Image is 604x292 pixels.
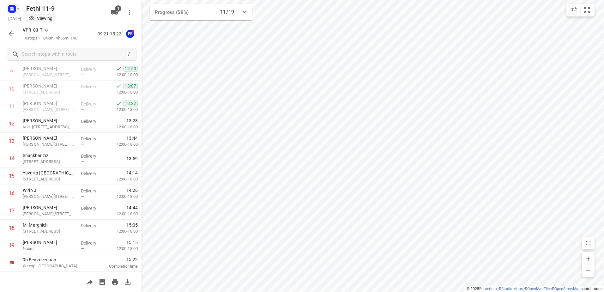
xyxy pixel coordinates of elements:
p: 12:00-18:00 [106,89,138,95]
p: 12:00-18:00 [106,176,138,182]
p: Delivery [81,170,104,177]
span: — [81,90,84,94]
div: You are currently in view mode. To make any changes, go to edit project. [28,15,52,21]
p: Delivery [81,222,104,229]
span: 12:50 [123,65,138,72]
p: 09:21-15:22 [98,31,124,37]
span: — [81,159,84,164]
span: — [81,246,84,251]
p: [STREET_ADDRESS], [23,89,76,95]
div: 15 [9,173,15,179]
p: 12:00-18:00 [106,141,138,148]
p: 12:00-18:00 [106,106,138,113]
span: 13:28 [126,118,138,124]
p: 12:00-18:00 [106,72,138,78]
p: 12:00-18:00 [106,246,138,252]
a: Stadia Maps [501,287,523,291]
span: 13:59 [126,155,138,162]
div: 16 [9,190,15,196]
p: 9b Eemmeerlaan [23,257,88,263]
span: Progress (58%) [155,9,189,15]
p: 12:00-18:00 [106,124,138,130]
p: [PERSON_NAME] [23,204,76,211]
span: — [81,142,84,147]
span: — [81,211,84,216]
span: Share route [83,279,96,285]
span: 1 [115,5,121,12]
div: small contained button group [566,4,595,16]
div: 14 [9,155,15,161]
input: Search stops within route [22,50,125,59]
span: — [81,107,84,112]
p: [PERSON_NAME] [23,65,76,72]
div: / [125,51,132,58]
p: Yuverta [GEOGRAPHIC_DATA] [23,170,76,176]
div: Progress (58%)11/19 [150,4,252,20]
span: Print route [109,279,121,285]
button: More [123,6,136,19]
a: OpenStreetMap [554,287,581,291]
a: Routetitan [479,287,497,291]
p: Delivery [81,118,104,125]
span: Assigned to Fethi B [124,31,136,37]
div: 13 [9,138,15,144]
p: Delivery [81,240,104,246]
div: 9 [10,69,13,75]
p: [PERSON_NAME] [23,83,76,89]
p: 12:00-18:00 [106,193,138,200]
p: Delivery [81,188,104,194]
p: Snackbar zizi [23,152,76,159]
p: Joos Banckersplantsoen 17, [23,106,76,113]
span: 13:07 [123,83,138,89]
button: Fit zoom [581,4,593,16]
svg: Done [116,65,122,72]
span: Print shipping labels [96,279,109,285]
p: [PERSON_NAME] [23,100,76,106]
p: [STREET_ADDRESS], [23,176,76,182]
span: 15:22 [96,256,138,263]
p: Delivery [81,153,104,159]
p: Kon. Wilhelminaplein 232, [23,124,76,130]
a: OpenMapTiles [527,287,552,291]
div: 10 [9,86,15,92]
button: 1 [108,6,121,19]
p: [PERSON_NAME] [23,135,76,141]
span: — [81,229,84,234]
p: Weesp, [GEOGRAPHIC_DATA] [23,263,88,269]
div: 11 [9,103,15,109]
p: 11/19 [220,8,234,16]
span: 15:05 [126,222,138,228]
p: 19 stops • 104km • 4h55m • 19u [23,35,77,41]
span: — [81,125,84,129]
div: 18 [9,225,15,231]
p: [PERSON_NAME][STREET_ADDRESS], [23,211,76,217]
span: — [81,194,84,199]
p: Completion time [96,263,138,270]
p: Noord, [23,246,76,252]
p: Delivery [81,101,104,107]
p: M. Marghich [23,222,76,228]
p: [STREET_ADDRESS], [23,159,76,165]
span: 15:15 [126,239,138,246]
span: — [81,177,84,181]
span: Download route [121,279,134,285]
span: 14:26 [126,187,138,193]
p: [PERSON_NAME] [23,239,76,246]
span: 13:44 [126,135,138,141]
button: Map settings [568,4,580,16]
p: Delivery [81,205,104,211]
svg: Done [116,83,122,89]
div: 12 [9,121,15,127]
p: 12:00-18:00 [106,211,138,217]
p: Wirin J [23,187,76,193]
span: — [81,72,84,77]
li: © 2025 , © , © © contributors [467,287,601,291]
p: Delivery [81,83,104,90]
p: [PERSON_NAME][STREET_ADDRESS], [23,193,76,200]
div: 19 [9,242,15,248]
span: 14:44 [126,204,138,211]
svg: Done [116,100,122,106]
p: Delivery [81,136,104,142]
p: [PERSON_NAME] [23,118,76,124]
p: [PERSON_NAME][STREET_ADDRESS], [23,72,76,78]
